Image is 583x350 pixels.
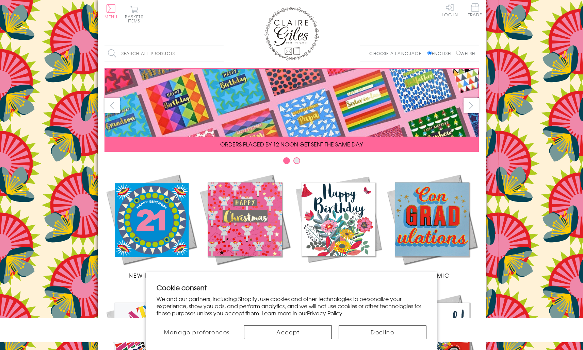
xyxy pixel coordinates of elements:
label: Welsh [456,50,475,56]
span: Academic [415,271,450,279]
a: Academic [385,173,479,279]
p: Choose a language: [369,50,426,56]
button: Carousel Page 1 (Current Slide) [283,157,290,164]
div: Carousel Pagination [104,157,479,168]
button: Carousel Page 2 [293,157,300,164]
button: Decline [339,325,426,339]
a: Trade [468,3,482,18]
span: Menu [104,14,118,20]
span: New Releases [129,271,173,279]
input: English [427,51,432,55]
a: New Releases [104,173,198,279]
img: Claire Giles Greetings Cards [264,7,319,60]
a: Christmas [198,173,292,279]
p: We and our partners, including Shopify, use cookies and other technologies to personalize your ex... [157,295,426,316]
input: Search all products [104,46,224,61]
input: Welsh [456,51,460,55]
button: Basket0 items [125,5,144,23]
a: Log In [442,3,458,17]
span: Christmas [227,271,262,279]
span: ORDERS PLACED BY 12 NOON GET SENT THE SAME DAY [220,140,363,148]
a: Privacy Policy [307,309,342,317]
label: English [427,50,454,56]
h2: Cookie consent [157,283,426,292]
a: Birthdays [292,173,385,279]
button: next [464,98,479,113]
button: Menu [104,4,118,19]
span: Trade [468,3,482,17]
span: Birthdays [322,271,355,279]
button: Manage preferences [157,325,237,339]
span: Manage preferences [164,328,230,336]
input: Search [217,46,224,61]
button: prev [104,98,120,113]
button: Accept [244,325,332,339]
span: 0 items [128,14,144,24]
